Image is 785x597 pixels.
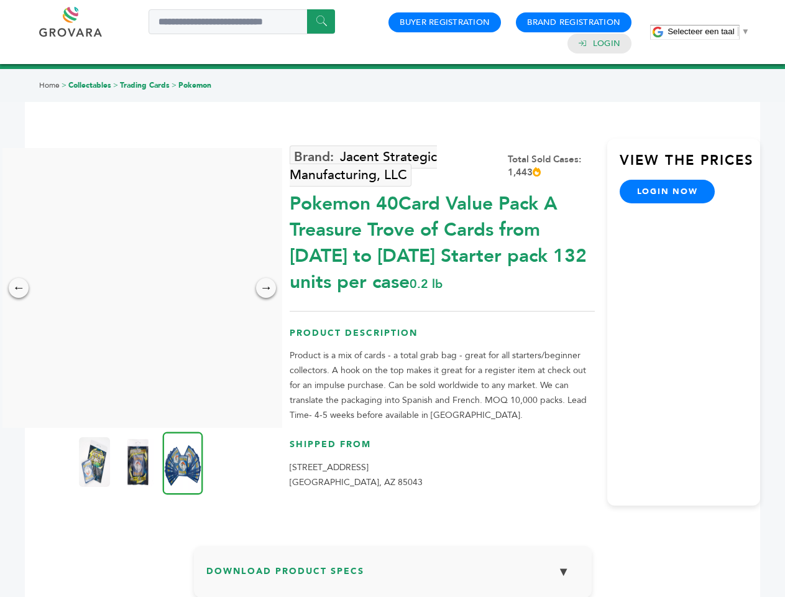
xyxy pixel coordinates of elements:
[548,558,579,585] button: ▼
[508,153,595,179] div: Total Sold Cases: 1,443
[163,432,203,494] img: Pokemon 40-Card Value Pack – A Treasure Trove of Cards from 1996 to 2024 - Starter pack! 132 unit...
[738,27,738,36] span: ​
[400,17,490,28] a: Buyer Registration
[68,80,111,90] a: Collectables
[178,80,211,90] a: Pokemon
[79,437,110,487] img: Pokemon 40-Card Value Pack – A Treasure Trove of Cards from 1996 to 2024 - Starter pack! 132 unit...
[62,80,67,90] span: >
[9,278,29,298] div: ←
[172,80,177,90] span: >
[620,151,760,180] h3: View the Prices
[668,27,734,36] span: Selecteer een taal
[290,327,595,349] h3: Product Description
[620,180,715,203] a: login now
[113,80,118,90] span: >
[256,278,276,298] div: →
[149,9,335,34] input: Search a product or brand...
[122,437,154,487] img: Pokemon 40-Card Value Pack – A Treasure Trove of Cards from 1996 to 2024 - Starter pack! 132 unit...
[290,348,595,423] p: Product is a mix of cards - a total grab bag - great for all starters/beginner collectors. A hook...
[410,275,443,292] span: 0.2 lb
[593,38,620,49] a: Login
[290,460,595,490] p: [STREET_ADDRESS] [GEOGRAPHIC_DATA], AZ 85043
[39,80,60,90] a: Home
[290,146,437,187] a: Jacent Strategic Manufacturing, LLC
[527,17,620,28] a: Brand Registration
[290,438,595,460] h3: Shipped From
[120,80,170,90] a: Trading Cards
[206,558,579,595] h3: Download Product Specs
[741,27,750,36] span: ▼
[290,185,595,295] div: Pokemon 40Card Value Pack A Treasure Trove of Cards from [DATE] to [DATE] Starter pack 132 units ...
[668,27,750,36] a: Selecteer een taal​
